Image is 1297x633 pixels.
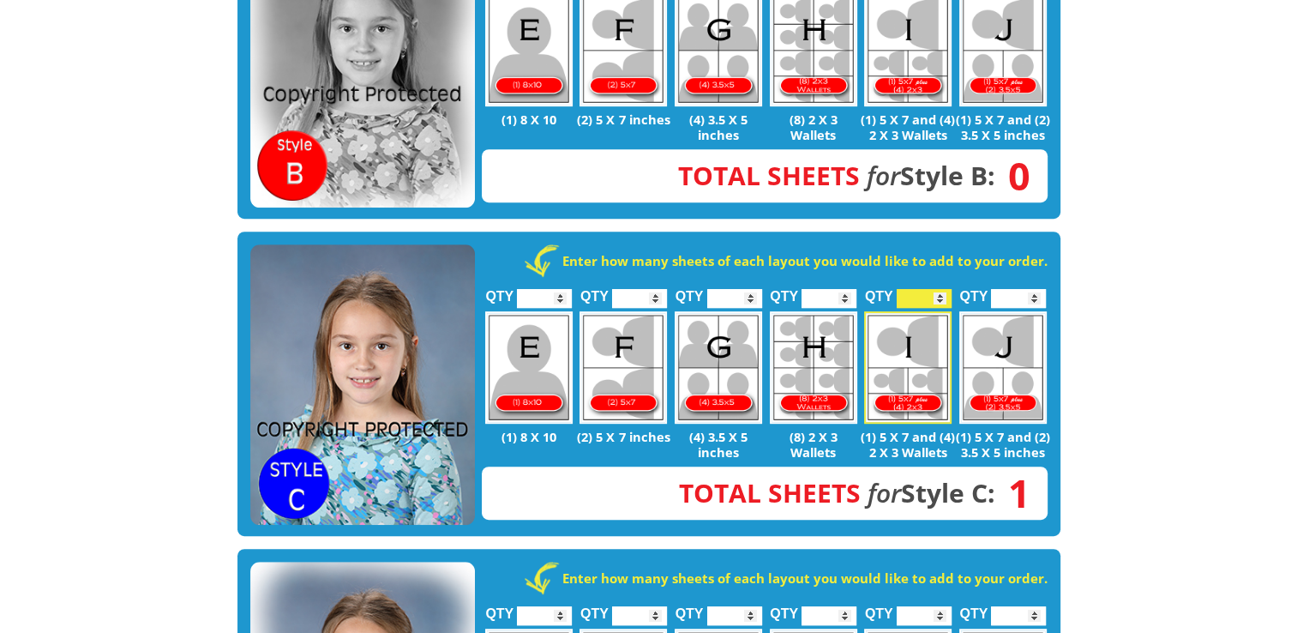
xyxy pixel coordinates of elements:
[770,588,798,630] label: QTY
[959,311,1047,424] img: J
[671,112,766,142] p: (4) 3.5 X 5 inches
[864,311,952,424] img: I
[485,311,573,424] img: E
[562,570,1048,587] strong: Enter how many sheets of each layout you would like to add to your order.
[861,429,956,460] p: (1) 5 X 7 and (4) 2 X 3 Wallets
[675,311,762,424] img: G
[770,270,798,312] label: QTY
[959,588,988,630] label: QTY
[485,588,513,630] label: QTY
[678,158,860,193] span: Total Sheets
[865,270,893,312] label: QTY
[861,112,956,142] p: (1) 5 X 7 and (4) 2 X 3 Wallets
[679,475,995,510] strong: Style C:
[576,112,671,127] p: (2) 5 X 7 inches
[482,429,577,444] p: (1) 8 X 10
[679,475,861,510] span: Total Sheets
[676,270,704,312] label: QTY
[580,270,609,312] label: QTY
[959,270,988,312] label: QTY
[676,588,704,630] label: QTY
[995,166,1030,185] span: 0
[580,588,609,630] label: QTY
[865,588,893,630] label: QTY
[485,270,513,312] label: QTY
[579,311,667,424] img: F
[956,429,1051,460] p: (1) 5 X 7 and (2) 3.5 X 5 inches
[995,484,1030,503] span: 1
[671,429,766,460] p: (4) 3.5 X 5 inches
[678,158,995,193] strong: Style B:
[867,158,900,193] em: for
[576,429,671,444] p: (2) 5 X 7 inches
[562,252,1048,269] strong: Enter how many sheets of each layout you would like to add to your order.
[868,475,901,510] em: for
[766,112,861,142] p: (8) 2 X 3 Wallets
[770,311,857,424] img: H
[766,429,861,460] p: (8) 2 X 3 Wallets
[482,112,577,127] p: (1) 8 X 10
[956,112,1051,142] p: (1) 5 X 7 and (2) 3.5 X 5 inches
[250,244,475,526] img: STYLE C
